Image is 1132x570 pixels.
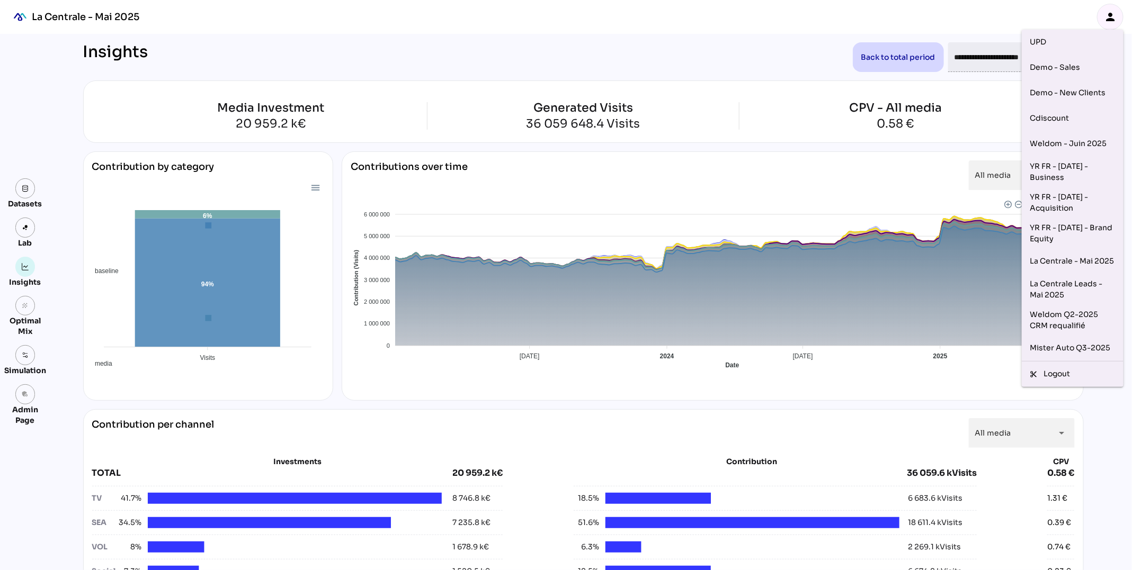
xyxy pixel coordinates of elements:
tspan: 5 000 000 [364,233,390,239]
div: Datasets [8,198,42,209]
i: content_cut [1030,370,1038,378]
div: Weldom Q2-2025 CRM requalifié [1030,309,1115,331]
div: Cdiscount [1030,110,1115,127]
div: YR FR - [DATE] - Acquisition [1030,192,1115,214]
div: Contribution by category [92,160,324,182]
div: TOTAL [92,467,453,479]
div: La Centrale - Mai 2025 [1030,253,1115,270]
div: 1 678.9 k€ [452,541,489,553]
div: Mister Auto Q3-2025 [1030,340,1115,357]
button: Back to total period [853,42,944,72]
span: 8% [116,541,141,553]
div: 6 683.6 kVisits [908,493,962,504]
div: VOL [92,541,117,553]
tspan: 3 000 000 [364,277,390,283]
tspan: 0 [387,342,390,349]
div: 1.31 € [1047,493,1067,504]
span: 51.6% [574,517,599,528]
div: 18 611.4 kVisits [908,517,962,528]
div: Insights [10,277,41,287]
div: Investments [92,456,503,467]
div: Contributions over time [351,160,468,190]
tspan: 2 000 000 [364,298,390,305]
span: 6.3% [574,541,599,553]
tspan: 2024 [660,352,674,360]
div: 20 959.2 k€ [115,118,426,130]
div: 2 269.1 kVisits [908,541,961,553]
div: Simulation [4,365,46,376]
span: 41.7% [116,493,141,504]
div: Zoom In [1004,200,1011,207]
span: media [87,360,112,367]
img: settings.svg [22,351,29,359]
div: 36 059 648.4 Visits [527,118,640,130]
div: Contribution [600,456,904,467]
div: Weldom - Juin 2025 [1030,135,1115,152]
span: 34.5% [116,517,141,528]
div: CPV - All media [849,102,942,114]
span: baseline [87,267,119,275]
div: 20 959.2 k€ [452,467,503,479]
div: Optimal Mix [4,315,46,337]
div: Admin Page [4,404,46,426]
div: Zoom Out [1014,200,1022,207]
div: Contribution per channel [92,418,215,448]
i: person [1104,11,1117,23]
tspan: 2025 [933,352,948,360]
div: 36 059.6 kVisits [907,467,977,479]
tspan: [DATE] [520,352,540,360]
div: La Centrale Leads - Mai 2025 [1030,278,1115,301]
i: admin_panel_settings [22,391,29,398]
img: data.svg [22,185,29,192]
div: UPD [1030,34,1115,51]
img: graph.svg [22,263,29,270]
tspan: [DATE] [793,352,813,360]
div: SEA [92,517,117,528]
div: 8 746.8 k€ [452,493,491,504]
div: Demo - Sales [1030,59,1115,76]
span: All media [975,428,1011,438]
div: 0.58 € [1047,467,1074,479]
div: Demo - New Clients [1030,85,1115,102]
i: grain [22,302,29,310]
tspan: 4 000 000 [364,255,390,261]
text: Contribution (Visits) [353,250,359,306]
div: YR FR - [DATE] - Business [1030,161,1115,183]
span: All media [975,170,1011,180]
span: 18.5% [574,493,599,504]
tspan: 1 000 000 [364,320,390,327]
div: Lab [14,238,37,248]
div: Insights [83,42,148,72]
i: arrow_drop_down [1056,427,1068,439]
div: 7 235.8 k€ [452,517,491,528]
div: YR FR - [DATE] - Brand Equity [1030,222,1115,245]
div: CPV [1047,456,1074,467]
div: Generated Visits [527,102,640,114]
div: 0.39 € [1047,517,1071,528]
tspan: 6 000 000 [364,211,390,218]
img: lab.svg [22,224,29,231]
div: Media Investment [115,102,426,114]
div: 0.58 € [849,118,942,130]
div: Menu [310,183,319,192]
span: Back to total period [861,51,935,64]
tspan: Visits [200,354,215,361]
div: TV [92,493,117,504]
div: La Centrale - Mai 2025 [32,11,139,23]
div: 0.74 € [1047,541,1071,553]
div: mediaROI [8,5,32,29]
text: Date [725,361,739,369]
div: Logout [1044,368,1115,379]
